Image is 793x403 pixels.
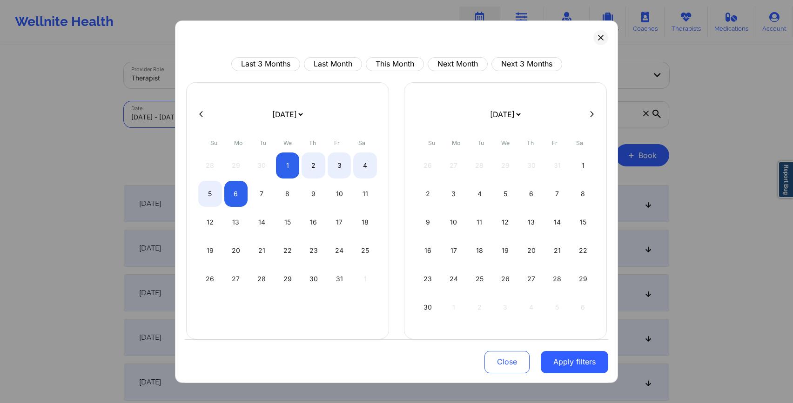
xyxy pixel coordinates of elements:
[552,139,558,146] abbr: Friday
[519,237,543,263] div: Thu Nov 20 2025
[571,180,595,206] div: Sat Nov 08 2025
[198,237,222,263] div: Sun Oct 19 2025
[198,180,222,206] div: Sun Oct 05 2025
[210,139,217,146] abbr: Sunday
[468,265,491,291] div: Tue Nov 25 2025
[468,237,491,263] div: Tue Nov 18 2025
[468,180,491,206] div: Tue Nov 04 2025
[494,265,517,291] div: Wed Nov 26 2025
[353,180,377,206] div: Sat Oct 11 2025
[353,237,377,263] div: Sat Oct 25 2025
[442,180,466,206] div: Mon Nov 03 2025
[442,237,466,263] div: Mon Nov 17 2025
[276,180,300,206] div: Wed Oct 08 2025
[416,294,440,320] div: Sun Nov 30 2025
[358,139,365,146] abbr: Saturday
[276,237,300,263] div: Wed Oct 22 2025
[328,265,351,291] div: Fri Oct 31 2025
[571,237,595,263] div: Sat Nov 22 2025
[198,265,222,291] div: Sun Oct 26 2025
[234,139,242,146] abbr: Monday
[576,139,583,146] abbr: Saturday
[527,139,534,146] abbr: Thursday
[416,265,440,291] div: Sun Nov 23 2025
[302,152,325,178] div: Thu Oct 02 2025
[494,237,517,263] div: Wed Nov 19 2025
[571,152,595,178] div: Sat Nov 01 2025
[302,180,325,206] div: Thu Oct 09 2025
[304,57,362,71] button: Last Month
[231,57,300,71] button: Last 3 Months
[519,180,543,206] div: Thu Nov 06 2025
[484,351,530,373] button: Close
[545,265,569,291] div: Fri Nov 28 2025
[309,139,316,146] abbr: Thursday
[334,139,340,146] abbr: Friday
[545,180,569,206] div: Fri Nov 07 2025
[328,152,351,178] div: Fri Oct 03 2025
[302,209,325,235] div: Thu Oct 16 2025
[452,139,460,146] abbr: Monday
[541,351,608,373] button: Apply filters
[416,237,440,263] div: Sun Nov 16 2025
[442,265,466,291] div: Mon Nov 24 2025
[416,180,440,206] div: Sun Nov 02 2025
[224,180,248,206] div: Mon Oct 06 2025
[250,265,274,291] div: Tue Oct 28 2025
[198,209,222,235] div: Sun Oct 12 2025
[545,209,569,235] div: Fri Nov 14 2025
[494,180,517,206] div: Wed Nov 05 2025
[491,57,562,71] button: Next 3 Months
[276,265,300,291] div: Wed Oct 29 2025
[428,57,488,71] button: Next Month
[250,237,274,263] div: Tue Oct 21 2025
[571,265,595,291] div: Sat Nov 29 2025
[366,57,424,71] button: This Month
[519,209,543,235] div: Thu Nov 13 2025
[468,209,491,235] div: Tue Nov 11 2025
[353,152,377,178] div: Sat Oct 04 2025
[328,237,351,263] div: Fri Oct 24 2025
[260,139,266,146] abbr: Tuesday
[519,265,543,291] div: Thu Nov 27 2025
[428,139,435,146] abbr: Sunday
[501,139,510,146] abbr: Wednesday
[353,209,377,235] div: Sat Oct 18 2025
[224,237,248,263] div: Mon Oct 20 2025
[276,152,300,178] div: Wed Oct 01 2025
[224,209,248,235] div: Mon Oct 13 2025
[328,209,351,235] div: Fri Oct 17 2025
[328,180,351,206] div: Fri Oct 10 2025
[302,237,325,263] div: Thu Oct 23 2025
[545,237,569,263] div: Fri Nov 21 2025
[276,209,300,235] div: Wed Oct 15 2025
[477,139,484,146] abbr: Tuesday
[224,265,248,291] div: Mon Oct 27 2025
[571,209,595,235] div: Sat Nov 15 2025
[283,139,292,146] abbr: Wednesday
[250,209,274,235] div: Tue Oct 14 2025
[416,209,440,235] div: Sun Nov 09 2025
[442,209,466,235] div: Mon Nov 10 2025
[494,209,517,235] div: Wed Nov 12 2025
[250,180,274,206] div: Tue Oct 07 2025
[302,265,325,291] div: Thu Oct 30 2025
